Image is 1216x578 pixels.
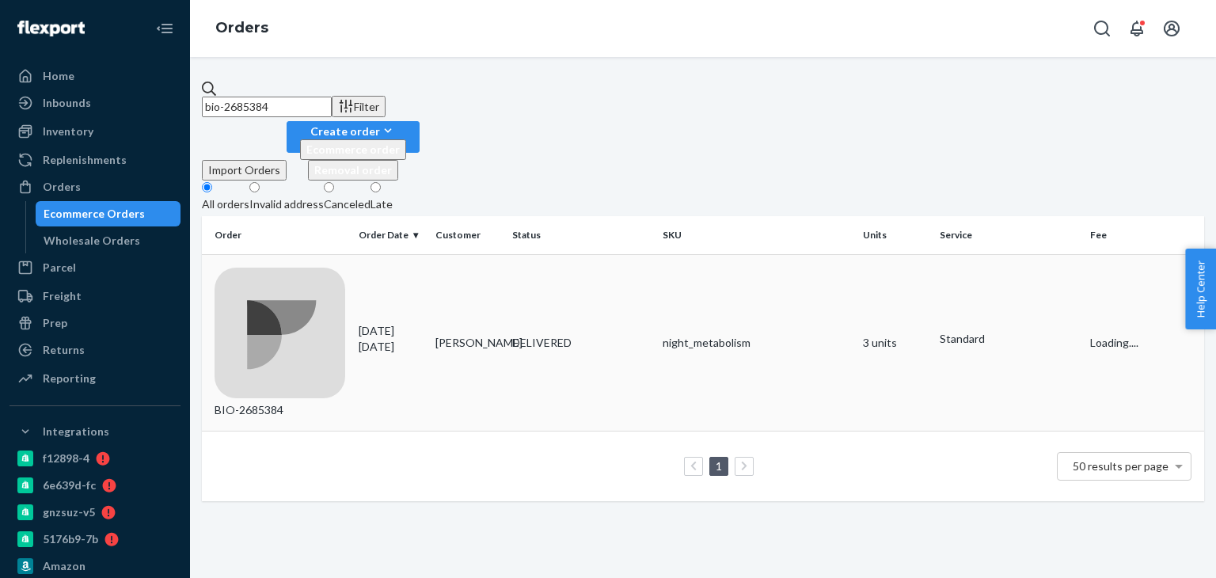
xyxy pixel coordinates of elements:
[9,255,180,280] a: Parcel
[202,97,332,117] input: Search orders
[359,339,423,355] p: [DATE]
[202,216,352,254] th: Order
[9,500,180,525] a: gnzsuz-v5
[324,196,370,212] div: Canceled
[287,121,420,153] button: Create orderEcommerce orderRemoval order
[43,558,85,574] div: Amazon
[43,531,98,547] div: 5176b9-7b
[9,419,180,444] button: Integrations
[512,335,650,351] div: DELIVERED
[43,315,67,331] div: Prep
[43,152,127,168] div: Replenishments
[370,182,381,192] input: Late
[306,143,400,156] span: Ecommerce order
[249,196,324,212] div: Invalid address
[9,366,180,391] a: Reporting
[1156,13,1187,44] button: Open account menu
[1185,249,1216,329] button: Help Center
[435,228,500,241] div: Customer
[43,124,93,139] div: Inventory
[940,331,1077,347] p: Standard
[17,21,85,36] img: Flexport logo
[215,19,268,36] a: Orders
[9,527,180,552] a: 5176b9-7b
[712,459,725,473] a: Page 1 is your current page
[43,179,81,195] div: Orders
[1086,13,1118,44] button: Open Search Box
[43,371,96,386] div: Reporting
[43,504,95,520] div: gnzsuz-v5
[9,310,180,336] a: Prep
[36,201,181,226] a: Ecommerce Orders
[1084,254,1204,432] td: Loading....
[370,196,393,212] div: Late
[202,160,287,181] button: Import Orders
[857,254,933,432] td: 3 units
[9,90,180,116] a: Inbounds
[857,216,933,254] th: Units
[149,13,180,44] button: Close Navigation
[9,174,180,200] a: Orders
[43,260,76,276] div: Parcel
[43,424,109,439] div: Integrations
[9,63,180,89] a: Home
[9,283,180,309] a: Freight
[300,123,406,139] div: Create order
[43,68,74,84] div: Home
[9,147,180,173] a: Replenishments
[663,335,850,351] div: night_metabolism
[202,196,249,212] div: All orders
[36,228,181,253] a: Wholesale Orders
[314,163,392,177] span: Removal order
[506,216,656,254] th: Status
[352,216,429,254] th: Order Date
[308,160,398,181] button: Removal order
[933,216,1084,254] th: Service
[338,98,379,115] div: Filter
[43,451,89,466] div: f12898-4
[44,233,140,249] div: Wholesale Orders
[43,342,85,358] div: Returns
[9,446,180,471] a: f12898-4
[44,206,145,222] div: Ecommerce Orders
[332,96,386,117] button: Filter
[43,95,91,111] div: Inbounds
[656,216,857,254] th: SKU
[1121,13,1153,44] button: Open notifications
[202,182,212,192] input: All orders
[9,473,180,498] a: 6e639d-fc
[203,6,281,51] ol: breadcrumbs
[9,119,180,144] a: Inventory
[1084,216,1204,254] th: Fee
[43,288,82,304] div: Freight
[43,477,96,493] div: 6e639d-fc
[215,268,346,419] div: BIO-2685384
[359,323,423,355] div: [DATE]
[1073,459,1168,473] span: 50 results per page
[9,337,180,363] a: Returns
[429,254,506,432] td: [PERSON_NAME]
[249,182,260,192] input: Invalid address
[300,139,406,160] button: Ecommerce order
[324,182,334,192] input: Canceled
